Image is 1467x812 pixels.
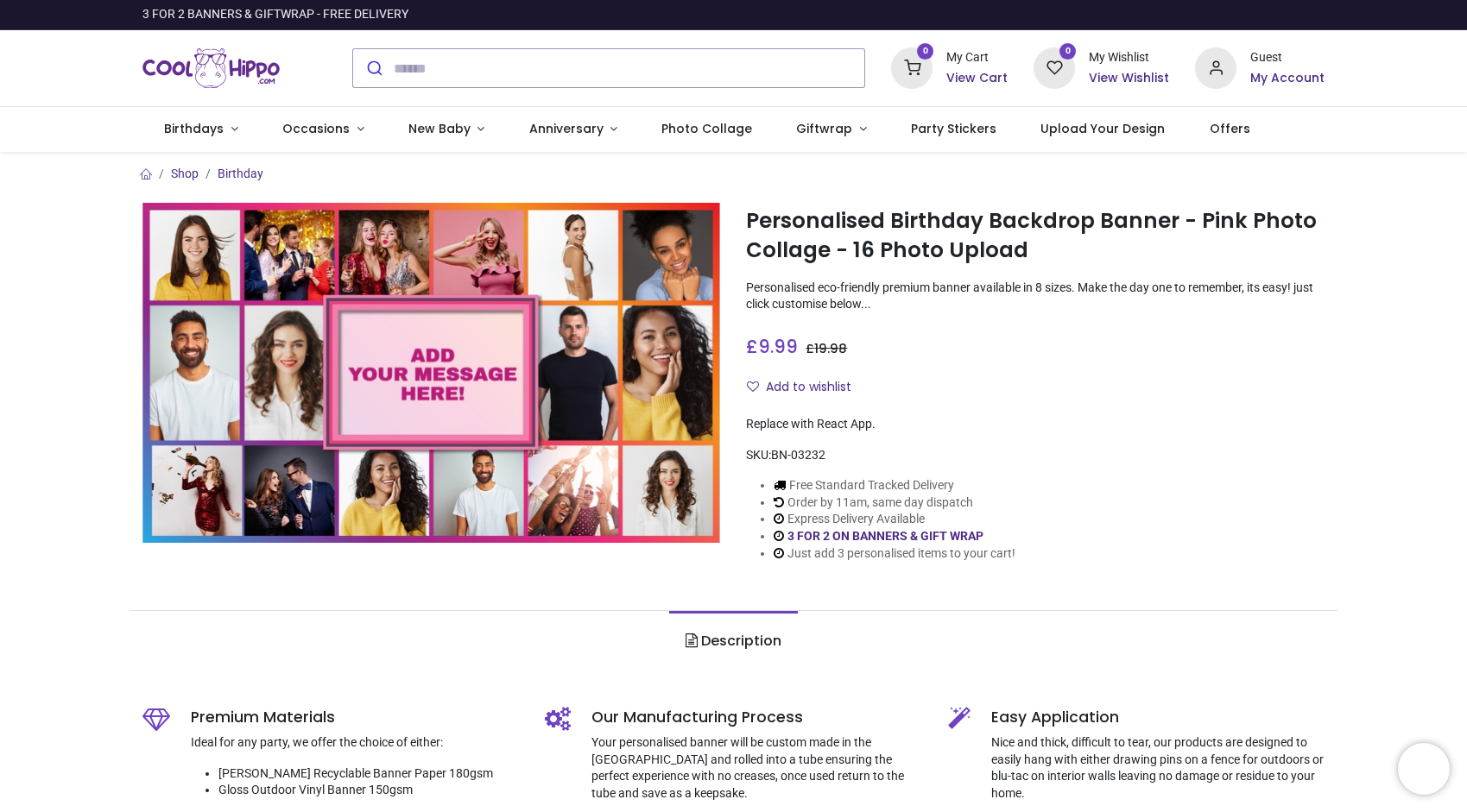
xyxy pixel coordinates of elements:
[529,120,604,137] span: Anniversary
[796,120,852,137] span: Giftwrap
[775,107,889,152] a: Giftwrap
[946,70,1008,87] a: View Cart
[142,203,721,543] img: Personalised Birthday Backdrop Banner - Pink Photo Collage - 16 Photo Upload
[1250,70,1325,87] a: My Account
[746,447,1325,464] div: SKU:
[746,373,866,402] button: Add to wishlistAdd to wishlist
[1040,120,1165,137] span: Upload Your Design
[260,107,386,152] a: Occasions
[171,167,199,180] a: Shop
[591,707,922,728] h5: Our Manufacturing Process
[891,60,933,74] a: 0
[142,44,281,92] img: Cool Hippo
[282,120,350,137] span: Occasions
[591,734,922,802] p: Your personalised banner will be custom made in the [GEOGRAPHIC_DATA] and rolled into a tube ensu...
[142,44,281,92] a: Logo of Cool Hippo
[1398,743,1450,795] iframe: Brevo live chat
[507,107,640,152] a: Anniversary
[386,107,507,152] a: New Baby
[962,6,1325,23] iframe: Customer reviews powered by Trustpilot
[218,782,520,799] li: Gloss Outdoor Vinyl Banner 150gsm
[661,120,752,137] span: Photo Collage
[991,707,1325,728] h5: Easy Application
[747,381,759,393] i: Add to wishlist
[806,340,847,357] span: £
[191,734,520,752] p: Ideal for any party, we offer the choice of either:
[1250,49,1325,66] div: Guest
[1034,60,1075,74] a: 0
[218,167,263,180] a: Birthday
[946,49,1008,66] div: My Cart
[191,707,520,728] h5: Premium Materials
[669,611,798,671] a: Description
[746,280,1325,313] p: Personalised eco-friendly premium banner available in 8 sizes. Make the day one to remember, its ...
[746,206,1325,266] h1: Personalised Birthday Backdrop Banner - Pink Photo Collage - 16 Photo Upload
[771,448,825,462] span: BN-03232
[746,416,1325,433] div: Replace with React App.
[1059,43,1076,60] sup: 0
[787,529,983,543] a: 3 FOR 2 ON BANNERS & GIFT WRAP
[911,120,996,137] span: Party Stickers
[774,494,1015,512] li: Order by 11am, same day dispatch
[1089,70,1169,87] a: View Wishlist
[774,545,1015,563] li: Just add 3 personalised items to your cart!
[746,334,798,359] span: £
[917,43,933,60] sup: 0
[814,340,847,357] span: 19.98
[142,6,408,23] div: 3 FOR 2 BANNERS & GIFTWRAP - FREE DELIVERY
[991,734,1325,802] p: Nice and thick, difficult to tear, our products are designed to easily hang with either drawing p...
[218,765,520,783] li: [PERSON_NAME] Recyclable Banner Paper 180gsm
[758,334,798,359] span: 9.99
[1210,120,1250,137] span: Offers
[408,120,471,137] span: New Baby
[353,49,394,87] button: Submit
[774,511,1015,528] li: Express Delivery Available
[774,477,1015,494] li: Free Standard Tracked Delivery
[1089,49,1169,66] div: My Wishlist
[164,120,224,137] span: Birthdays
[142,107,261,152] a: Birthdays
